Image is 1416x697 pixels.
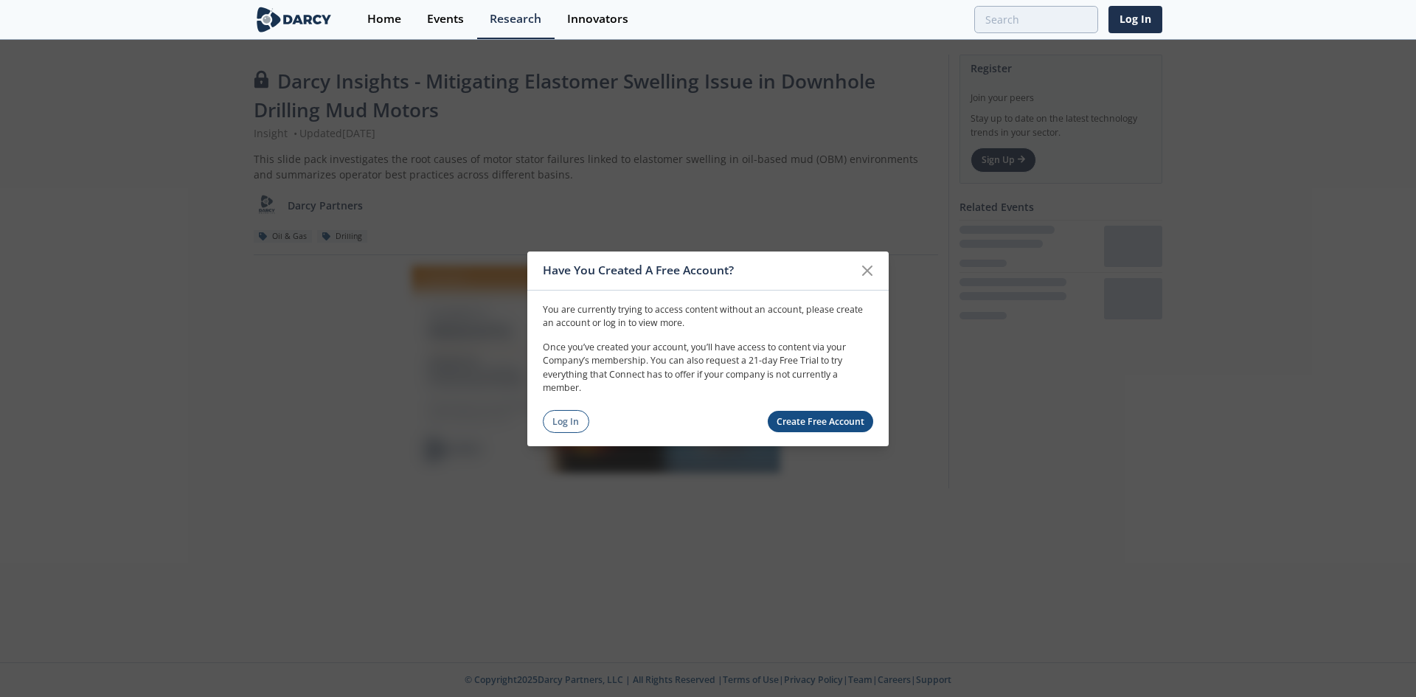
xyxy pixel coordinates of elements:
[543,257,853,285] div: Have You Created A Free Account?
[543,341,873,395] p: Once you’ve created your account, you’ll have access to content via your Company’s membership. Yo...
[427,13,464,25] div: Events
[254,7,334,32] img: logo-wide.svg
[543,303,873,330] p: You are currently trying to access content without an account, please create an account or log in...
[768,411,874,432] a: Create Free Account
[543,410,589,433] a: Log In
[567,13,628,25] div: Innovators
[1108,6,1162,33] a: Log In
[490,13,541,25] div: Research
[367,13,401,25] div: Home
[974,6,1098,33] input: Advanced Search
